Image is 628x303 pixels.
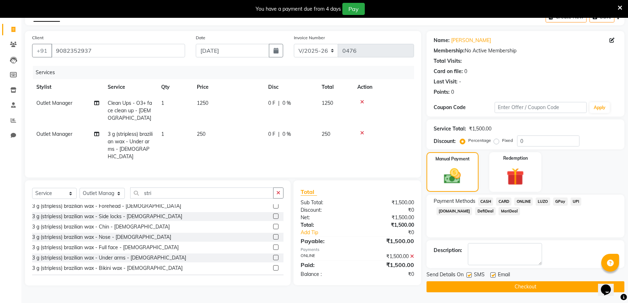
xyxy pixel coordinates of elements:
span: Send Details On [427,271,464,280]
div: Name: [434,37,450,44]
div: 3 g (stripless) brazilian wax - Bikini wax - [DEMOGRAPHIC_DATA] [32,265,183,272]
label: Percentage [468,137,491,144]
button: Pay [342,3,365,15]
span: Payment Methods [434,197,475,205]
th: Disc [264,79,317,95]
span: LUZO [536,197,550,206]
div: ₹0 [368,229,419,236]
span: 250 [197,131,205,137]
div: No Active Membership [434,47,617,55]
div: Coupon Code [434,104,495,111]
div: Services [33,66,419,79]
div: ₹1,500.00 [357,221,419,229]
span: SMS [474,271,485,280]
div: 3 g (stripless) brazilian wax - Nose - [DEMOGRAPHIC_DATA] [32,233,171,241]
div: Description: [434,247,462,254]
span: MariDeal [499,207,520,215]
div: Card on file: [434,68,463,75]
div: Total: [295,221,357,229]
a: Add Tip [295,229,368,236]
div: Discount: [434,138,456,145]
span: CASH [478,197,494,206]
span: Clean Ups - O3+ face clean up - [DEMOGRAPHIC_DATA] [108,100,152,121]
span: Total [301,188,317,196]
div: 0 [464,68,467,75]
label: Redemption [503,155,528,161]
span: | [278,130,280,138]
input: Search or Scan [130,188,274,199]
span: Email [498,271,510,280]
span: | [278,99,280,107]
div: Discount: [295,206,357,214]
div: ₹1,500.00 [357,214,419,221]
img: _cash.svg [439,166,466,186]
div: 3 g (stripless) brazilian wax - Full face - [DEMOGRAPHIC_DATA] [32,244,179,251]
button: Apply [589,102,610,113]
th: Price [193,79,264,95]
div: ONLINE [295,253,357,260]
div: ₹0 [357,271,419,278]
img: _gift.svg [501,166,530,188]
div: 3 g (stripless) brazilian wax - Chin - [DEMOGRAPHIC_DATA] [32,223,170,231]
span: DefiDeal [475,207,496,215]
label: Client [32,35,44,41]
th: Stylist [32,79,103,95]
div: ₹1,500.00 [357,199,419,206]
div: 3 g (stripless) brazilian wax - Side locks - [DEMOGRAPHIC_DATA] [32,213,182,220]
label: Invoice Number [294,35,325,41]
div: Payments [301,247,414,253]
input: Enter Offer / Coupon Code [495,102,587,113]
div: 3 g (stripless) brazilian wax - Ear - [DEMOGRAPHIC_DATA] [32,275,167,282]
span: Outlet Manager [36,131,72,137]
span: 1 [161,131,164,137]
span: Outlet Manager [36,100,72,106]
input: Search by Name/Mobile/Email/Code [51,44,185,57]
div: ₹1,500.00 [357,261,419,269]
div: Balance : [295,271,357,278]
div: ₹1,500.00 [357,253,419,260]
button: +91 [32,44,52,57]
div: 3 g (stripless) brazilian wax - Forehead - [DEMOGRAPHIC_DATA] [32,202,181,210]
div: Membership: [434,47,465,55]
th: Total [317,79,353,95]
div: 3 g (stripless) brazilian wax - Under arms - [DEMOGRAPHIC_DATA] [32,254,186,262]
span: 1 [161,100,164,106]
label: Fixed [502,137,513,144]
a: [PERSON_NAME] [451,37,491,44]
div: You have a payment due from 4 days [256,5,341,13]
span: 1250 [197,100,208,106]
div: ₹0 [357,206,419,214]
div: - [459,78,461,86]
div: Points: [434,88,450,96]
span: 0 F [268,99,275,107]
span: ONLINE [514,197,533,206]
div: Paid: [295,261,357,269]
th: Service [103,79,157,95]
th: Action [353,79,414,95]
span: CARD [496,197,511,206]
span: GPay [553,197,568,206]
span: 1250 [322,100,333,106]
button: Checkout [427,281,624,292]
iframe: chat widget [598,274,621,296]
div: Payable: [295,237,357,245]
label: Date [196,35,205,41]
span: 0 F [268,130,275,138]
div: Service Total: [434,125,466,133]
span: 0 % [282,130,291,138]
div: Sub Total: [295,199,357,206]
span: 3 g (stripless) brazilian wax - Under arms - [DEMOGRAPHIC_DATA] [108,131,153,160]
span: UPI [571,197,582,206]
div: Net: [295,214,357,221]
span: 0 % [282,99,291,107]
div: ₹1,500.00 [357,237,419,245]
div: Total Visits: [434,57,462,65]
th: Qty [157,79,193,95]
span: [DOMAIN_NAME] [436,207,473,215]
div: Last Visit: [434,78,458,86]
div: 0 [451,88,454,96]
label: Manual Payment [435,156,470,162]
span: 250 [322,131,330,137]
div: ₹1,500.00 [469,125,491,133]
